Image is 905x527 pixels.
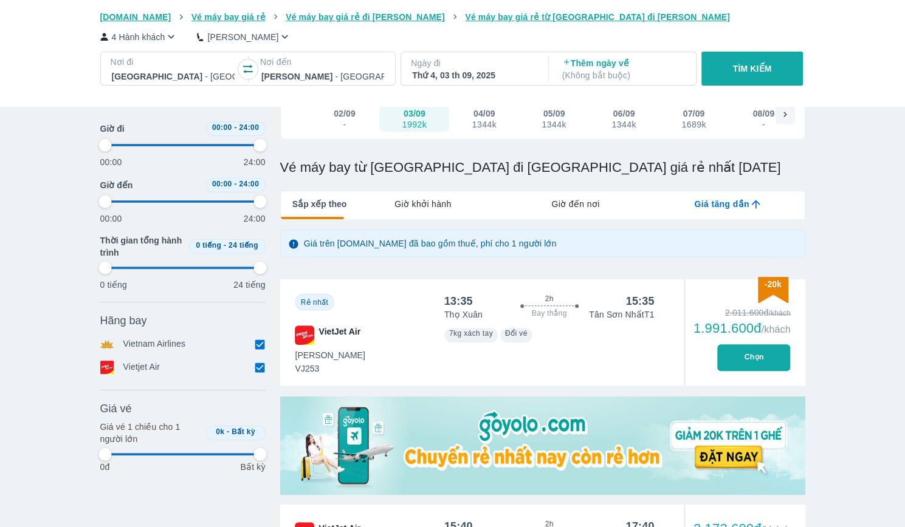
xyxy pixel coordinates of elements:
[758,277,788,303] img: discount
[449,329,493,338] span: 7kg xách tay
[100,461,110,473] p: 0đ
[240,461,265,473] p: Bất kỳ
[693,321,791,336] div: 1.991.600đ
[411,57,536,69] p: Ngày đi
[753,120,774,129] div: -
[465,12,730,22] span: Vé máy bay giá rẻ từ [GEOGRAPHIC_DATA] đi [PERSON_NAME]
[100,212,122,225] p: 00:00
[295,325,314,345] img: VJ
[212,180,232,188] span: 00:00
[473,107,495,120] div: 04/09
[100,313,147,328] span: Hãng bay
[444,294,473,308] div: 13:35
[100,279,127,291] p: 0 tiếng
[100,12,171,22] span: [DOMAIN_NAME]
[100,123,125,135] span: Giờ đi
[611,120,636,129] div: 1344k
[694,198,749,210] span: Giá tăng dần
[216,427,224,436] span: 0k
[412,69,535,81] div: Thứ 4, 03 th 09, 2025
[334,107,356,120] div: 02/09
[239,123,259,132] span: 24:00
[196,241,221,250] span: 0 tiếng
[123,338,186,351] p: Vietnam Airlines
[100,11,805,23] nav: breadcrumb
[589,308,654,321] p: Tân Sơn Nhất T1
[244,212,266,225] p: 24:00
[234,180,236,188] span: -
[701,52,803,86] button: TÌM KIẾM
[334,120,355,129] div: -
[112,31,165,43] p: 4 Hành khách
[229,241,258,250] span: 24 tiếng
[100,30,178,43] button: 4 Hành khách
[761,324,790,335] span: /khách
[346,191,804,217] div: lab API tabs example
[239,180,259,188] span: 24:00
[310,105,776,132] div: scrollable day and price
[717,344,790,371] button: Chọn
[292,198,347,210] span: Sắp xếp theo
[304,237,557,250] p: Giá trên [DOMAIN_NAME] đã bao gồm thuế, phí cho 1 người lớn
[244,156,266,168] p: 24:00
[444,308,483,321] p: Thọ Xuân
[224,241,226,250] span: -
[212,123,232,132] span: 00:00
[100,421,201,445] p: Giá vé 1 chiều cho 1 người lớn
[232,427,255,436] span: Bất kỳ
[551,198,599,210] span: Giờ đến nơi
[280,396,805,495] img: media-0
[100,401,132,416] span: Giá vé
[752,107,774,120] div: 08/09
[123,361,160,374] p: Vietjet Air
[301,298,328,307] span: Rẻ nhất
[234,123,236,132] span: -
[402,120,427,129] div: 1992k
[227,427,229,436] span: -
[191,12,266,22] span: Vé máy bay giá rẻ
[562,57,685,81] p: Thêm ngày về
[505,329,528,338] span: Đổi vé
[111,56,236,68] p: Nơi đi
[100,234,184,259] span: Thời gian tổng hành trình
[233,279,265,291] p: 24 tiếng
[683,107,705,120] div: 07/09
[197,30,291,43] button: [PERSON_NAME]
[280,159,805,176] h1: Vé máy bay từ [GEOGRAPHIC_DATA] đi [GEOGRAPHIC_DATA] giá rẻ nhất [DATE]
[543,107,565,120] div: 05/09
[100,156,122,168] p: 00:00
[764,279,781,289] span: -20k
[681,120,706,129] div: 1689k
[542,120,566,129] div: 1344k
[693,307,791,319] div: 2.011.600đ
[286,12,445,22] span: Vé máy bay giá rẻ đi [PERSON_NAME]
[394,198,451,210] span: Giờ khởi hành
[319,325,360,345] span: VietJet Air
[207,31,278,43] p: [PERSON_NAME]
[562,69,685,81] p: ( Không bắt buộc )
[625,294,654,308] div: 15:35
[260,56,385,68] p: Nơi đến
[545,294,553,304] span: 2h
[613,107,635,120] div: 06/09
[404,107,425,120] div: 03/09
[295,362,365,375] span: VJ253
[733,63,772,75] p: TÌM KIẾM
[100,179,133,191] span: Giờ đến
[472,120,496,129] div: 1344k
[295,349,365,361] span: [PERSON_NAME]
